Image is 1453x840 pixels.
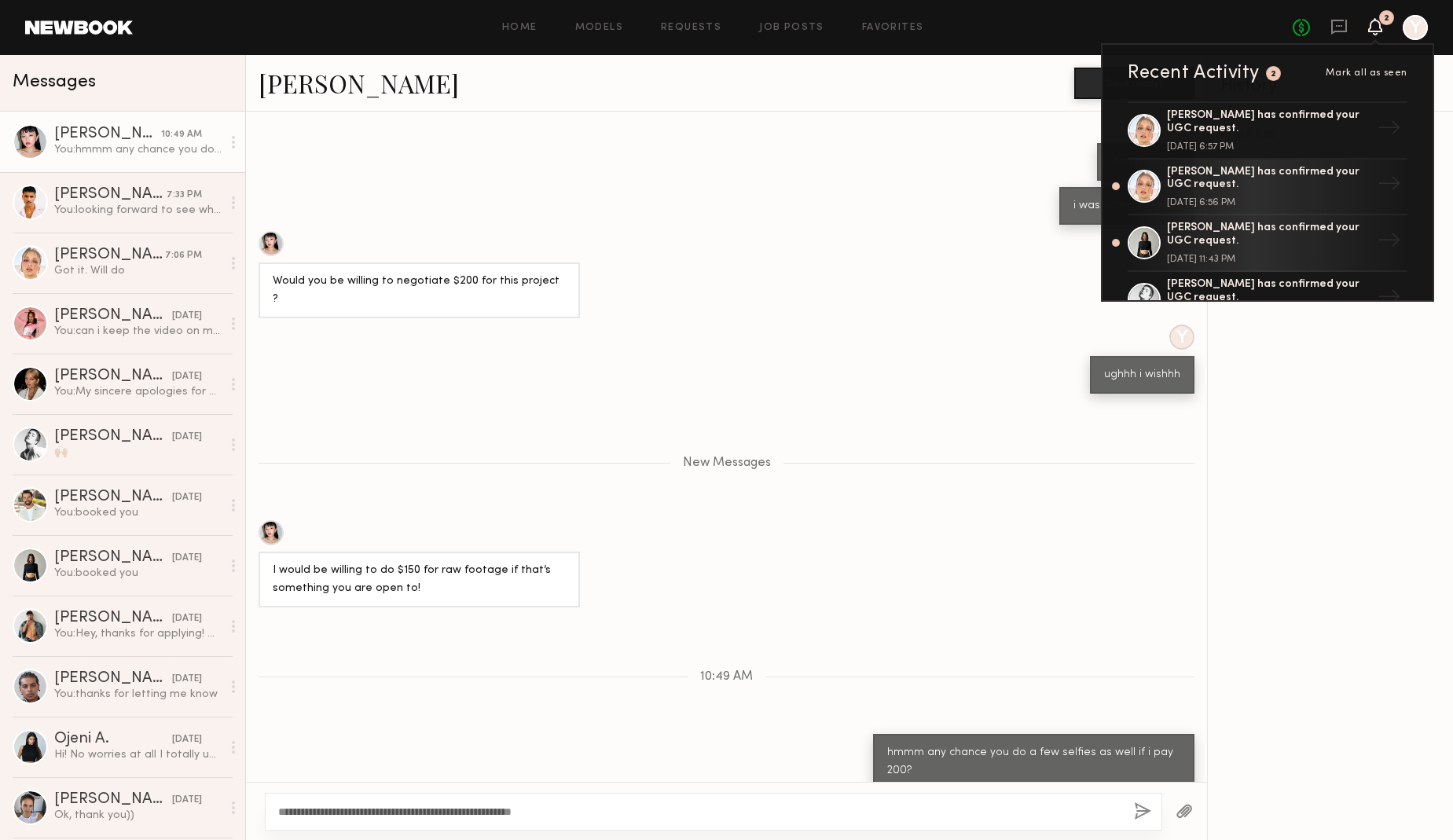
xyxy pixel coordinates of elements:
div: 2 [1271,70,1277,79]
span: Mark all as seen [1326,68,1407,78]
div: [PERSON_NAME] has confirmed your UGC request. [1167,109,1371,136]
div: ughhh i wishhh [1104,366,1180,384]
div: [DATE] [172,551,202,566]
a: [PERSON_NAME] has confirmed your UGC request.→ [1128,272,1407,328]
a: [PERSON_NAME] has confirmed your UGC request.[DATE] 6:57 PM→ [1128,101,1407,160]
div: [PERSON_NAME] [54,550,172,566]
div: You: booked you [54,566,222,581]
div: [PERSON_NAME] [54,792,172,808]
div: 2 [1384,14,1389,23]
div: i was sating 150 max [1073,197,1180,215]
div: Got it. Will do [54,263,222,278]
a: [PERSON_NAME] has confirmed your UGC request.[DATE] 11:43 PM→ [1128,215,1407,272]
a: Requests [661,23,721,33]
div: I would be willing to do $150 for raw footage if that’s something you are open to! [273,562,566,598]
div: You: hmmm any chance you do a few selfies as well if i pay 200? [54,142,222,157]
div: [PERSON_NAME] [54,671,172,687]
div: [PERSON_NAME] has confirmed your UGC request. [1167,278,1371,305]
div: [DATE] [172,430,202,445]
div: [DATE] [172,490,202,505]
div: 7:06 PM [165,248,202,263]
div: Hi! No worries at all I totally understand :) yes I’m still open to working together! [54,747,222,762]
div: [DATE] [172,309,202,324]
div: You: can i keep the video on my iinstagram feed though ? [54,324,222,339]
div: You: thanks for letting me know [54,687,222,702]
a: Favorites [862,23,924,33]
div: [PERSON_NAME] has confirmed your UGC request. [1167,222,1371,248]
div: Would you be willing to negotiate $200 for this project ? [273,273,566,309]
a: [PERSON_NAME] has confirmed your UGC request.[DATE] 6:56 PM→ [1128,160,1407,216]
div: [DATE] 11:43 PM [1167,255,1371,264]
div: Recent Activity [1128,64,1260,83]
div: → [1371,166,1407,207]
div: [PERSON_NAME] [54,248,165,263]
span: 10:49 AM [700,670,753,684]
a: Y [1403,15,1428,40]
div: [PERSON_NAME] [54,127,161,142]
div: → [1371,110,1407,151]
div: 7:33 PM [167,188,202,203]
div: [DATE] [172,732,202,747]
div: [DATE] 6:56 PM [1167,198,1371,207]
a: Models [575,23,623,33]
div: 10:49 AM [161,127,202,142]
span: New Messages [683,457,771,470]
div: Ok, thank you)) [54,808,222,823]
a: [PERSON_NAME] [259,66,459,100]
div: 🙌🏼 [54,445,222,460]
div: [PERSON_NAME] [54,308,172,324]
div: [PERSON_NAME] [54,611,172,626]
div: You: looking forward to see what you creates [54,203,222,218]
div: You: My sincere apologies for my outrageously late response! Would you still like to work together? [54,384,222,399]
div: [DATE] [172,672,202,687]
div: You: booked you [54,505,222,520]
div: → [1371,279,1407,320]
div: [PERSON_NAME] has confirmed your UGC request. [1167,166,1371,193]
button: Book model [1074,68,1194,99]
div: [PERSON_NAME] [54,369,172,384]
div: You: Hey, thanks for applying! We think you’re going to be a great fit. Just want to make sure yo... [54,626,222,641]
div: hmmm any chance you do a few selfies as well if i pay 200? [887,744,1180,780]
div: [PERSON_NAME] [54,490,172,505]
a: Home [502,23,538,33]
div: → [1371,222,1407,263]
div: [DATE] [172,611,202,626]
div: [PERSON_NAME] [54,187,167,203]
div: [DATE] [172,793,202,808]
span: Messages [13,73,96,91]
div: Ojeni A. [54,732,172,747]
div: [DATE] 6:57 PM [1167,142,1371,152]
div: [DATE] [172,369,202,384]
a: Book model [1074,75,1194,89]
div: [PERSON_NAME] [54,429,172,445]
a: Job Posts [759,23,824,33]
